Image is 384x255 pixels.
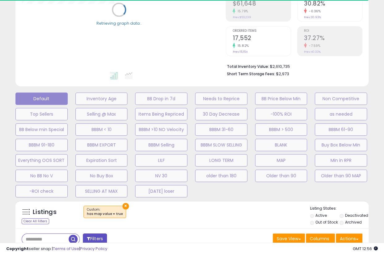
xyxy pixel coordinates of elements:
small: 15.82% [235,43,249,48]
button: 30 Day Decrease [195,108,247,120]
small: -7.59% [307,43,320,48]
button: Everything OOS SORT [15,154,68,167]
button: Older than 90 [255,170,307,182]
h2: 17,552 [233,35,291,43]
button: BBBM > 500 [255,123,307,136]
button: [DATE] loser [135,185,187,197]
button: BBBM 61-90 [315,123,367,136]
li: $2,610,735 [227,62,358,70]
small: -0.36% [307,9,321,14]
span: ROI [304,29,362,33]
button: BBBM < 10 [75,123,128,136]
button: MAP [255,154,307,167]
button: NV 30 [135,170,187,182]
button: -ROI check [15,185,68,197]
button: BLANK [255,139,307,151]
small: Prev: 15,154 [233,50,247,54]
button: BBBM 91-180 [15,139,68,151]
button: SELLING AT MAX [75,185,128,197]
button: BBBM SLOW SELLING [195,139,247,151]
button: Older than 90 MAP [315,170,367,182]
button: No Buy Box [75,170,128,182]
button: -100% ROI [255,108,307,120]
span: Ordered Items [233,29,291,33]
button: Buy Box Below Min [315,139,367,151]
button: Needs to Reprice [195,93,247,105]
small: 15.79% [235,9,248,14]
b: Total Inventory Value: [227,64,269,69]
button: BB Price Below Min [255,93,307,105]
button: BB Drop in 7d [135,93,187,105]
button: Expiration Sort [75,154,128,167]
b: Short Term Storage Fees: [227,71,275,76]
button: Items Being Repriced [135,108,187,120]
div: Retrieving graph data.. [96,20,142,26]
button: Top Sellers [15,108,68,120]
button: as needed [315,108,367,120]
strong: Copyright [6,246,29,252]
button: Selling @ Max [75,108,128,120]
div: seller snap | | [6,246,107,252]
button: No BB No V [15,170,68,182]
button: BBBM EXPORT [75,139,128,151]
small: Prev: 40.33% [304,50,321,54]
button: BBBM >10 NO Velocity [135,123,187,136]
button: BBBM 31-60 [195,123,247,136]
button: older than 180 [195,170,247,182]
button: Default [15,93,68,105]
button: Non Competitive [315,93,367,105]
span: $2,973 [276,71,289,77]
button: Min in RPR [315,154,367,167]
button: BBBM Selling [135,139,187,151]
h2: 37.27% [304,35,362,43]
small: Prev: 30.93% [304,15,321,19]
button: BB Below min Special [15,123,68,136]
button: Inventory Age [75,93,128,105]
button: LILF [135,154,187,167]
button: LONG TERM [195,154,247,167]
small: Prev: $53,239 [233,15,251,19]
